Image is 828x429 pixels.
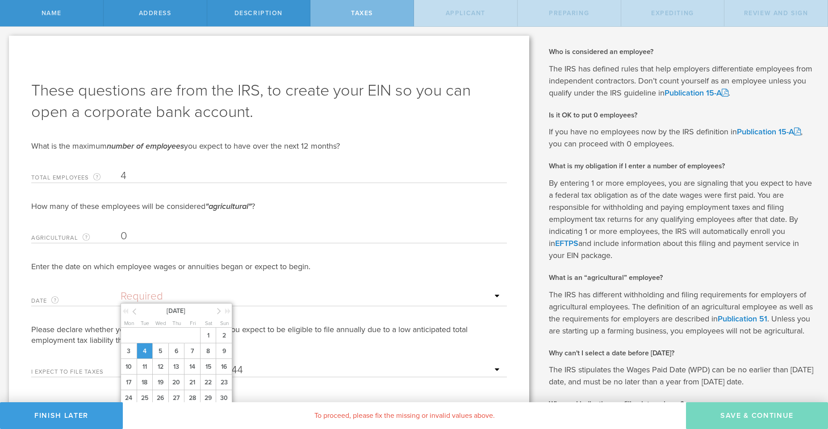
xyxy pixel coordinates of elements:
p: By entering 1 or more employees, you are signaling that you expect to have a federal tax obligati... [549,177,815,262]
a: EFTPS [555,238,578,248]
span: Applicant [446,9,485,17]
span: 26 [152,390,168,406]
span: Tue [141,320,149,326]
input: # of employees [121,169,502,183]
label: Agricultural [31,233,121,243]
span: Preparing [549,9,589,17]
span: Sun [220,320,229,326]
h2: What is an “agricultural” employee? [549,273,815,283]
a: Publication 15-A [665,88,728,98]
span: 24 [121,390,137,406]
span: 8 [200,343,216,359]
span: 18 [137,375,153,390]
span: Sat [205,320,212,326]
span: 7 [184,343,200,359]
h2: Why am I indicating my filing interval now? [549,399,815,409]
span: 22 [200,375,216,390]
span: 10 [121,359,137,375]
span: 3 [121,343,137,359]
span: 17 [121,375,137,390]
a: Publication 51 [718,314,767,324]
span: 23 [216,375,232,390]
div: How many of these employees will be considered ? [31,201,507,212]
span: 16 [216,359,232,375]
p: The IRS has different withholding and filing requirements for employers of agricultural employees... [549,289,815,337]
div: Enter the date on which employee wages or annuities began or expect to begin. [31,261,507,272]
span: [DATE] [138,306,214,315]
span: 21 [184,375,200,390]
label: Total Employees [31,172,121,183]
span: Expediting [651,9,694,17]
p: The IRS has defined rules that help employers differentiate employees from independent contractor... [549,63,815,99]
span: Taxes [351,9,373,17]
label: Date [31,296,121,306]
a: Publication 15-A [737,127,801,137]
span: 6 [168,343,184,359]
input: Required [121,290,502,303]
label: I expect to file taxes [31,369,121,377]
span: Wed [155,320,166,326]
iframe: Chat Widget [783,359,828,402]
p: If you have no employees now by the IRS definition in , you can proceed with 0 employees. [549,126,815,150]
p: The IRS stipulates the Wages Paid Date (WPD) can be no earlier than [DATE] date, and must be no l... [549,364,815,388]
span: Address [139,9,171,17]
span: Description [234,9,283,17]
span: 29 [200,390,216,406]
span: To proceed, please fix the missing or invalid values above. [314,411,495,420]
span: 27 [168,390,184,406]
span: 13 [168,359,184,375]
span: Mon [124,320,134,326]
span: Name [42,9,62,17]
span: 9 [216,343,232,359]
span: 11 [137,359,153,375]
em: "agricultural" [205,201,251,211]
span: 12 [152,359,168,375]
span: 28 [184,390,200,406]
span: 14 [184,359,200,375]
span: 2 [216,328,232,343]
span: 15 [200,359,216,375]
div: Please declare whether you will file taxes quarterly, or if you expect to be eligible to file ann... [31,324,507,346]
span: 4 [137,343,153,359]
span: Fri [190,320,196,326]
h2: Who is considered an employee? [549,47,815,57]
em: number of employees [107,141,184,151]
span: 30 [216,390,232,406]
h2: What is my obligation if I enter a number of employees? [549,161,815,171]
h1: These questions are from the IRS, to create your EIN so you can open a corporate bank account. [31,80,507,123]
span: 19 [152,375,168,390]
h2: Is it OK to put 0 employees? [549,110,815,120]
span: 20 [168,375,184,390]
span: 25 [137,390,153,406]
span: 1 [200,328,216,343]
span: Thu [172,320,181,326]
h2: Why can't I select a date before [DATE]? [549,348,815,358]
span: Review and Sign [744,9,808,17]
span: 5 [152,343,168,359]
button: Save & Continue [686,402,828,429]
div: What is the maximum you expect to have over the next 12 months? [31,141,507,151]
